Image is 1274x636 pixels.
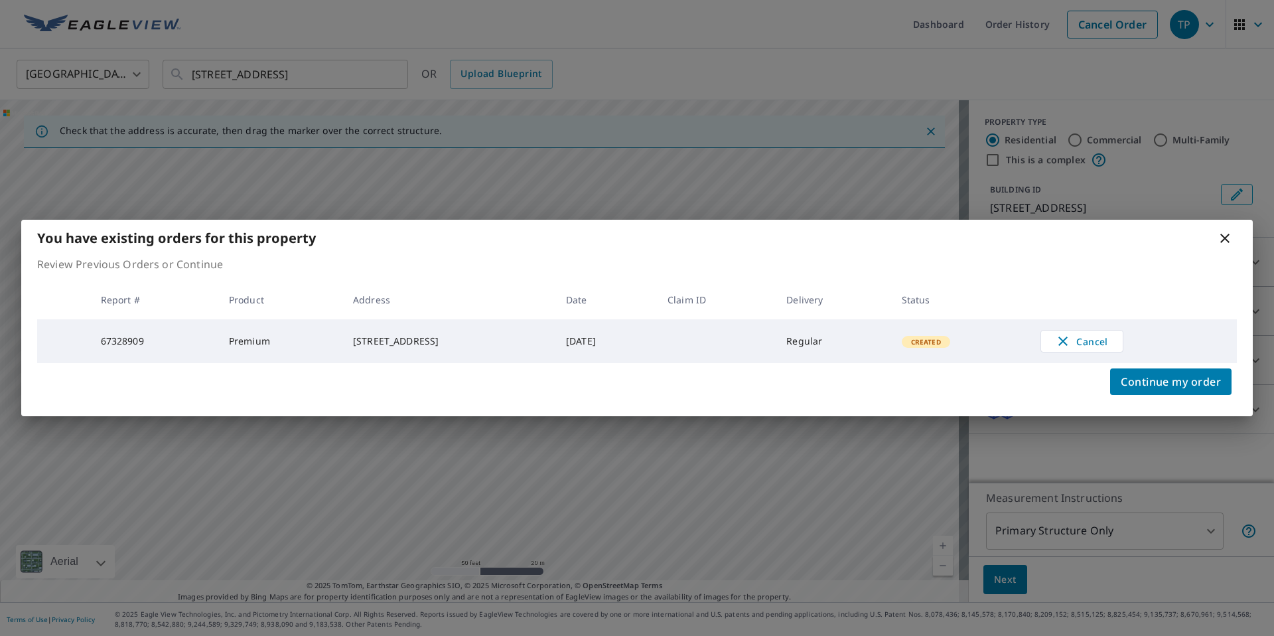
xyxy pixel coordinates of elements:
th: Report # [90,280,218,319]
div: [STREET_ADDRESS] [353,335,545,348]
th: Status [891,280,1030,319]
th: Address [342,280,555,319]
th: Date [555,280,657,319]
button: Continue my order [1110,368,1232,395]
span: Cancel [1054,333,1109,349]
th: Claim ID [657,280,776,319]
span: Created [903,337,949,347]
th: Product [218,280,342,319]
td: 67328909 [90,319,218,363]
td: Regular [776,319,890,363]
p: Review Previous Orders or Continue [37,256,1237,272]
th: Delivery [776,280,890,319]
b: You have existing orders for this property [37,229,316,247]
td: [DATE] [555,319,657,363]
button: Cancel [1040,330,1123,353]
span: Continue my order [1121,372,1221,391]
td: Premium [218,319,342,363]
